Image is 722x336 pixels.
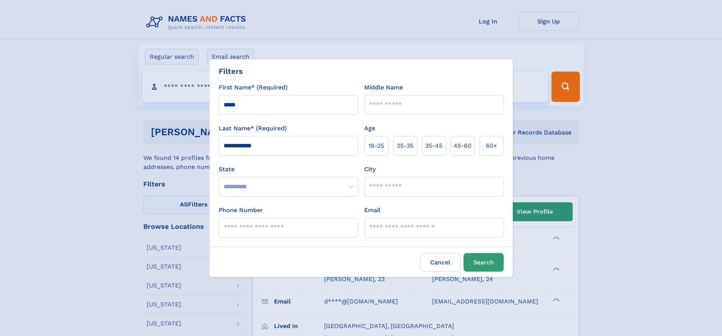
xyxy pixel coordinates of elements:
[454,141,471,150] span: 45‑60
[364,206,381,215] label: Email
[219,66,243,77] div: Filters
[425,141,442,150] span: 35‑45
[364,165,376,174] label: City
[219,124,287,133] label: Last Name* (Required)
[364,83,403,92] label: Middle Name
[219,206,263,215] label: Phone Number
[464,253,504,272] button: Search
[397,141,413,150] span: 25‑35
[368,141,384,150] span: 18‑25
[420,253,460,272] label: Cancel
[219,165,358,174] label: State
[364,124,375,133] label: Age
[486,141,497,150] span: 60+
[219,83,288,92] label: First Name* (Required)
